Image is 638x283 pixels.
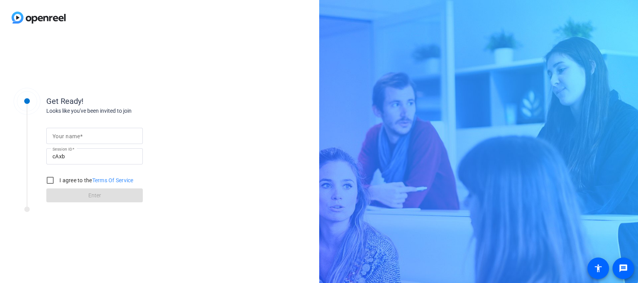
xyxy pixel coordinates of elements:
mat-icon: accessibility [594,264,603,273]
div: Looks like you've been invited to join [46,107,201,115]
mat-label: Your name [52,133,80,139]
mat-icon: message [619,264,628,273]
a: Terms Of Service [92,177,134,183]
mat-label: Session ID [52,147,72,151]
div: Get Ready! [46,95,201,107]
label: I agree to the [58,176,134,184]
